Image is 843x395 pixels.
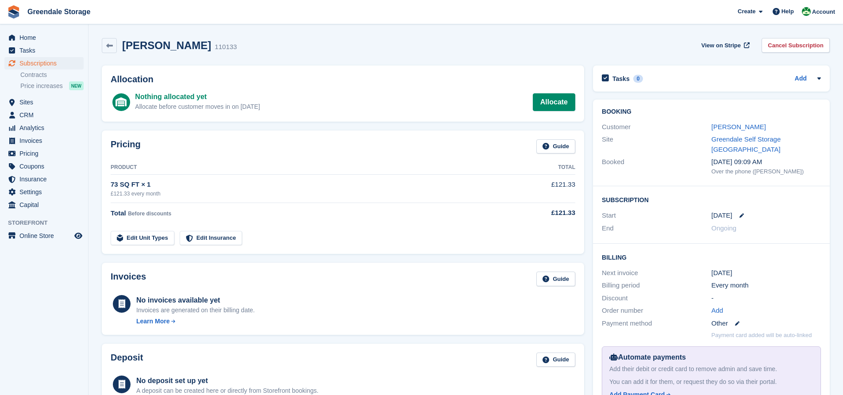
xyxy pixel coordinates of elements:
[612,75,630,83] h2: Tasks
[712,224,737,232] span: Ongoing
[738,7,755,16] span: Create
[19,147,73,160] span: Pricing
[136,317,255,326] a: Learn More
[602,108,821,115] h2: Booking
[602,306,711,316] div: Order number
[4,44,84,57] a: menu
[69,81,84,90] div: NEW
[698,38,751,53] a: View on Stripe
[602,134,711,154] div: Site
[701,41,741,50] span: View on Stripe
[136,317,169,326] div: Learn More
[4,230,84,242] a: menu
[762,38,830,53] a: Cancel Subscription
[712,293,821,303] div: -
[712,306,724,316] a: Add
[7,5,20,19] img: stora-icon-8386f47178a22dfd0bd8f6a31ec36ba5ce8667c1dd55bd0f319d3a0aa187defe.svg
[712,167,821,176] div: Over the phone ([PERSON_NAME])
[24,4,94,19] a: Greendale Storage
[4,109,84,121] a: menu
[504,208,575,218] div: £121.33
[602,223,711,234] div: End
[19,230,73,242] span: Online Store
[602,268,711,278] div: Next invoice
[609,377,813,387] div: You can add it for them, or request they do so via their portal.
[20,81,84,91] a: Price increases NEW
[111,209,126,217] span: Total
[20,71,84,79] a: Contracts
[712,331,812,340] p: Payment card added will be auto-linked
[20,82,63,90] span: Price increases
[802,7,811,16] img: Jon
[602,280,711,291] div: Billing period
[781,7,794,16] span: Help
[73,230,84,241] a: Preview store
[19,109,73,121] span: CRM
[536,139,575,154] a: Guide
[4,199,84,211] a: menu
[4,160,84,173] a: menu
[19,134,73,147] span: Invoices
[536,353,575,367] a: Guide
[111,180,504,190] div: 73 SQ FT × 1
[602,253,821,261] h2: Billing
[712,318,821,329] div: Other
[4,122,84,134] a: menu
[602,122,711,132] div: Customer
[19,31,73,44] span: Home
[504,161,575,175] th: Total
[712,211,732,221] time: 2025-09-27 00:00:00 UTC
[135,102,260,111] div: Allocate before customer moves in on [DATE]
[8,219,88,227] span: Storefront
[712,135,781,153] a: Greendale Self Storage [GEOGRAPHIC_DATA]
[111,190,504,198] div: £121.33 every month
[111,272,146,286] h2: Invoices
[111,231,174,245] a: Edit Unit Types
[180,231,243,245] a: Edit Insurance
[633,75,643,83] div: 0
[4,57,84,69] a: menu
[111,353,143,367] h2: Deposit
[536,272,575,286] a: Guide
[504,175,575,203] td: £121.33
[712,157,821,167] div: [DATE] 09:09 AM
[19,186,73,198] span: Settings
[602,195,821,204] h2: Subscription
[812,8,835,16] span: Account
[712,280,821,291] div: Every month
[712,123,766,130] a: [PERSON_NAME]
[215,42,237,52] div: 110133
[19,57,73,69] span: Subscriptions
[609,364,813,374] div: Add their debit or credit card to remove admin and save time.
[128,211,171,217] span: Before discounts
[19,122,73,134] span: Analytics
[4,147,84,160] a: menu
[19,199,73,211] span: Capital
[111,74,575,84] h2: Allocation
[135,92,260,102] div: Nothing allocated yet
[136,376,319,386] div: No deposit set up yet
[609,352,813,363] div: Automate payments
[111,161,504,175] th: Product
[136,295,255,306] div: No invoices available yet
[4,134,84,147] a: menu
[19,173,73,185] span: Insurance
[602,293,711,303] div: Discount
[111,139,141,154] h2: Pricing
[19,96,73,108] span: Sites
[602,318,711,329] div: Payment method
[602,211,711,221] div: Start
[795,74,807,84] a: Add
[4,96,84,108] a: menu
[602,157,711,176] div: Booked
[4,31,84,44] a: menu
[712,268,821,278] div: [DATE]
[136,306,255,315] div: Invoices are generated on their billing date.
[4,186,84,198] a: menu
[533,93,575,111] a: Allocate
[4,173,84,185] a: menu
[122,39,211,51] h2: [PERSON_NAME]
[19,160,73,173] span: Coupons
[19,44,73,57] span: Tasks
